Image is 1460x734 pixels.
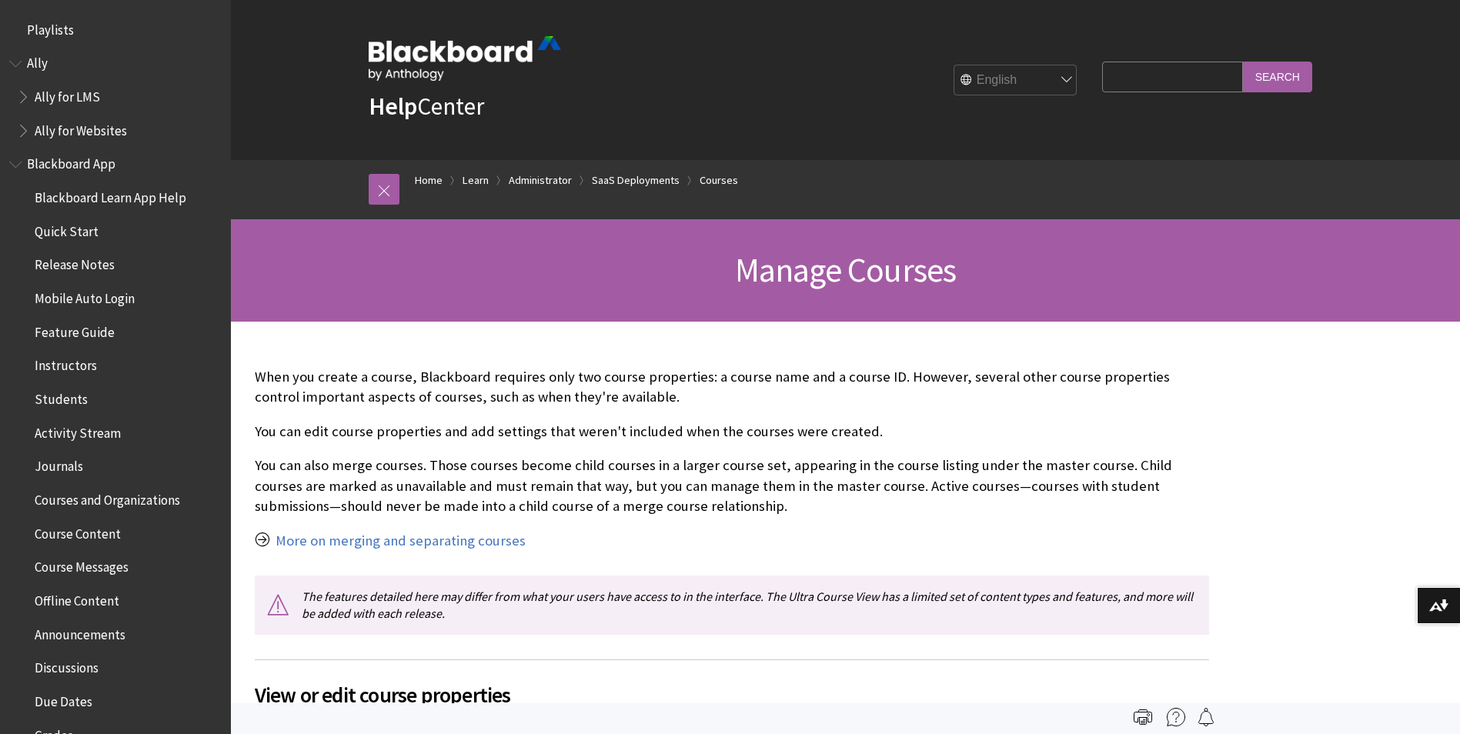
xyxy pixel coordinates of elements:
span: Discussions [35,655,99,676]
span: Feature Guide [35,319,115,340]
img: Print [1134,708,1152,726]
span: Course Content [35,521,121,542]
p: When you create a course, Blackboard requires only two course properties: a course name and a cou... [255,367,1209,407]
p: You can edit course properties and add settings that weren't included when the courses were created. [255,422,1209,442]
span: Blackboard App [27,152,115,172]
a: Learn [463,171,489,190]
span: Ally [27,51,48,72]
a: Courses [700,171,738,190]
p: The features detailed here may differ from what your users have access to in the interface. The U... [255,576,1209,635]
span: Manage Courses [735,249,957,291]
span: Playlists [27,17,74,38]
span: Activity Stream [35,420,121,441]
span: Offline Content [35,588,119,609]
p: You can also merge courses. Those courses become child courses in a larger course set, appearing ... [255,455,1209,516]
span: Announcements [35,622,125,642]
span: Instructors [35,353,97,374]
span: Blackboard Learn App Help [35,185,186,205]
span: Due Dates [35,689,92,709]
img: Follow this page [1197,708,1215,726]
nav: Book outline for Anthology Ally Help [9,51,222,144]
a: More on merging and separating courses [276,532,526,550]
strong: Help [369,91,417,122]
span: View or edit course properties [255,679,1209,711]
span: Journals [35,454,83,475]
span: Release Notes [35,252,115,273]
span: Courses and Organizations [35,487,180,508]
span: Ally for LMS [35,84,100,105]
span: Course Messages [35,555,129,576]
img: More help [1167,708,1185,726]
input: Search [1243,62,1312,92]
a: Administrator [509,171,572,190]
span: Students [35,386,88,407]
span: Mobile Auto Login [35,285,135,306]
nav: Book outline for Playlists [9,17,222,43]
img: Blackboard by Anthology [369,36,561,81]
a: HelpCenter [369,91,484,122]
select: Site Language Selector [954,65,1077,96]
span: Ally for Websites [35,118,127,138]
a: SaaS Deployments [592,171,680,190]
a: Home [415,171,443,190]
span: Quick Start [35,219,99,239]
